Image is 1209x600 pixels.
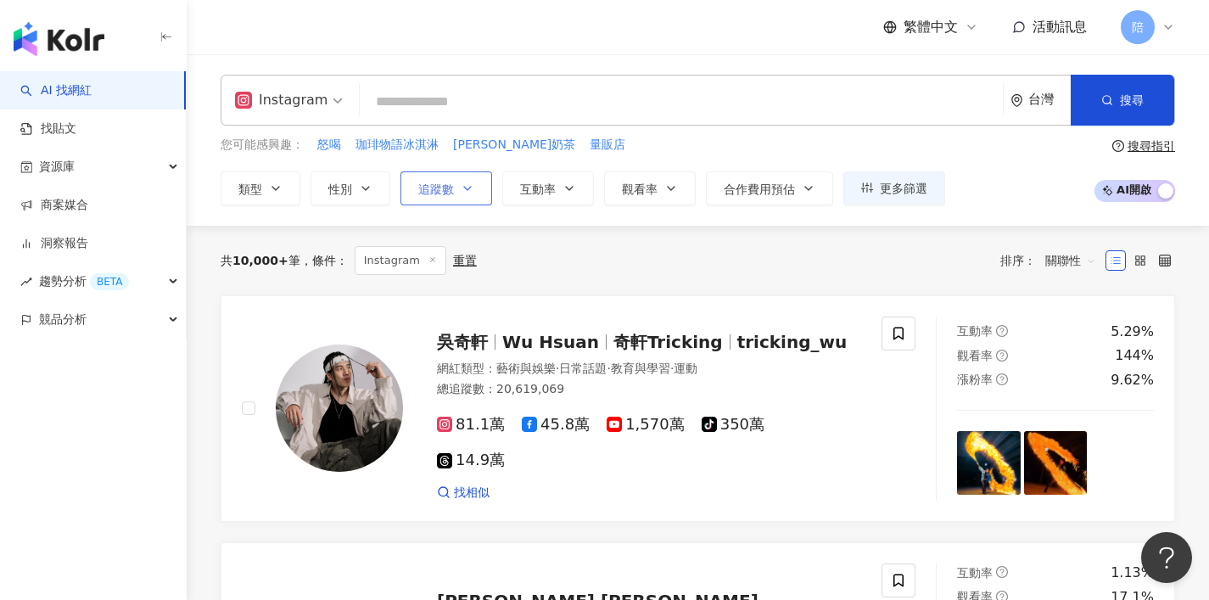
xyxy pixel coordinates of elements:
[957,566,993,580] span: 互動率
[843,171,945,205] button: 更多篩選
[418,182,454,196] span: 追蹤數
[590,137,625,154] span: 量販店
[437,451,505,469] span: 14.9萬
[996,566,1008,578] span: question-circle
[670,362,674,375] span: ·
[1045,247,1096,274] span: 關聯性
[316,136,342,154] button: 怒喝
[724,182,795,196] span: 合作費用預估
[454,485,490,502] span: 找相似
[496,362,556,375] span: 藝術與娛樂
[1024,431,1088,495] img: post-image
[1111,322,1154,341] div: 5.29%
[400,171,492,205] button: 追蹤數
[20,276,32,288] span: rise
[957,373,993,386] span: 漲粉率
[20,235,88,252] a: 洞察報告
[235,87,327,114] div: Instagram
[453,254,477,267] div: 重置
[589,136,626,154] button: 量販店
[1128,139,1175,153] div: 搜尋指引
[39,148,75,186] span: 資源庫
[238,182,262,196] span: 類型
[1132,18,1144,36] span: 陪
[437,332,488,352] span: 吳奇軒
[1120,93,1144,107] span: 搜尋
[20,82,92,99] a: searchAI 找網紅
[1033,19,1087,35] span: 活動訊息
[20,121,76,137] a: 找貼文
[996,350,1008,362] span: question-circle
[502,332,599,352] span: Wu Hsuan
[502,171,594,205] button: 互動率
[452,136,576,154] button: [PERSON_NAME]奶茶
[996,325,1008,337] span: question-circle
[355,246,446,275] span: Instagram
[437,416,505,434] span: 81.1萬
[1028,93,1071,107] div: 台灣
[1111,371,1154,390] div: 9.62%
[559,362,607,375] span: 日常話題
[957,324,993,338] span: 互動率
[1000,247,1105,274] div: 排序：
[221,295,1175,523] a: KOL Avatar吳奇軒Wu Hsuan奇軒Trickingtricking_wu網紅類型：藝術與娛樂·日常話題·教育與學習·運動總追蹤數：20,619,06981.1萬45.8萬1,570萬...
[957,431,1021,495] img: post-image
[221,171,300,205] button: 類型
[1112,140,1124,152] span: question-circle
[328,182,352,196] span: 性別
[607,362,610,375] span: ·
[90,273,129,290] div: BETA
[556,362,559,375] span: ·
[996,373,1008,385] span: question-circle
[20,197,88,214] a: 商案媒合
[39,300,87,339] span: 競品分析
[300,254,348,267] span: 條件 ：
[221,137,304,154] span: 您可能感興趣：
[311,171,390,205] button: 性別
[1090,431,1154,495] img: post-image
[520,182,556,196] span: 互動率
[702,416,764,434] span: 350萬
[437,485,490,502] a: 找相似
[355,136,439,154] button: 珈琲物語冰淇淋
[1115,346,1154,365] div: 144%
[604,171,696,205] button: 觀看率
[14,22,104,56] img: logo
[706,171,833,205] button: 合作費用預估
[957,349,993,362] span: 觀看率
[674,362,697,375] span: 運動
[1071,75,1174,126] button: 搜尋
[221,254,300,267] div: 共 筆
[522,416,590,434] span: 45.8萬
[453,137,575,154] span: [PERSON_NAME]奶茶
[355,137,439,154] span: 珈琲物語冰淇淋
[880,182,927,195] span: 更多篩選
[1141,532,1192,583] iframe: Help Scout Beacon - Open
[904,18,958,36] span: 繁體中文
[1111,564,1154,582] div: 1.13%
[622,182,658,196] span: 觀看率
[232,254,288,267] span: 10,000+
[437,361,861,378] div: 網紅類型 ：
[607,416,685,434] span: 1,570萬
[737,332,848,352] span: tricking_wu
[613,332,723,352] span: 奇軒Tricking
[317,137,341,154] span: 怒喝
[1010,94,1023,107] span: environment
[276,345,403,472] img: KOL Avatar
[437,381,861,398] div: 總追蹤數 ： 20,619,069
[39,262,129,300] span: 趨勢分析
[611,362,670,375] span: 教育與學習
